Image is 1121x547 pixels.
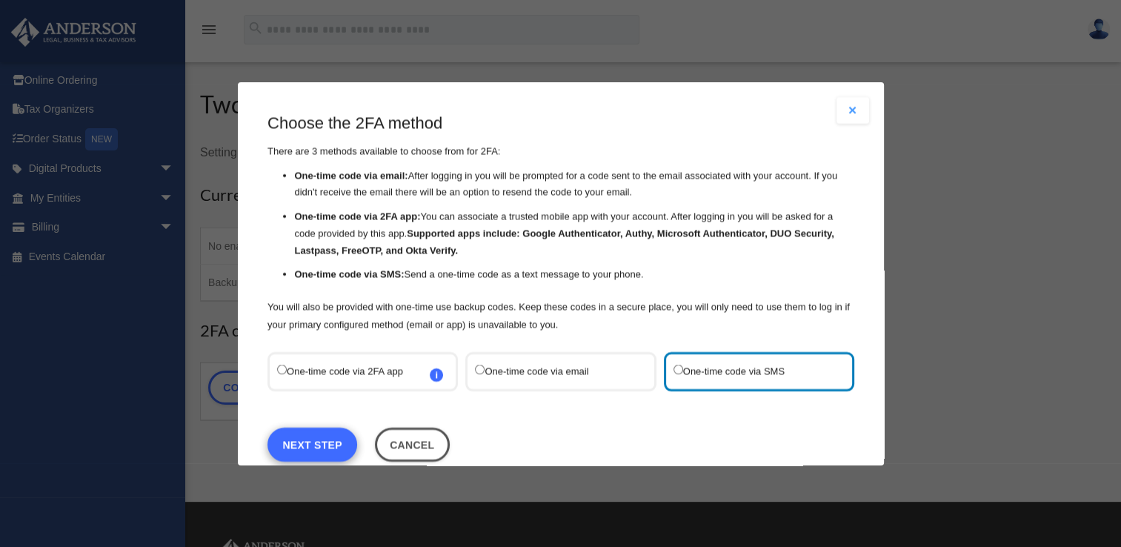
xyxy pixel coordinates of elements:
[294,208,854,259] li: You can associate a trusted mobile app with your account. After logging in you will be asked for ...
[267,427,357,461] a: Next Step
[475,361,631,381] label: One-time code via email
[267,112,854,135] h3: Choose the 2FA method
[673,364,682,374] input: One-time code via SMS
[294,210,420,222] strong: One-time code via 2FA app:
[294,268,404,279] strong: One-time code via SMS:
[294,266,854,283] li: Send a one-time code as a text message to your phone.
[294,228,834,256] strong: Supported apps include: Google Authenticator, Authy, Microsoft Authenticator, DUO Security, Lastp...
[475,364,485,374] input: One-time code via email
[267,112,854,334] div: There are 3 methods available to choose from for 2FA:
[430,368,443,381] span: i
[294,167,854,201] li: After logging in you will be prompted for a code sent to the email associated with your account. ...
[374,427,449,461] button: Close this dialog window
[267,297,854,333] p: You will also be provided with one-time use backup codes. Keep these codes in a secure place, you...
[673,361,829,381] label: One-time code via SMS
[277,364,287,374] input: One-time code via 2FA appi
[836,97,869,124] button: Close modal
[294,169,408,180] strong: One-time code via email:
[277,361,433,381] label: One-time code via 2FA app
